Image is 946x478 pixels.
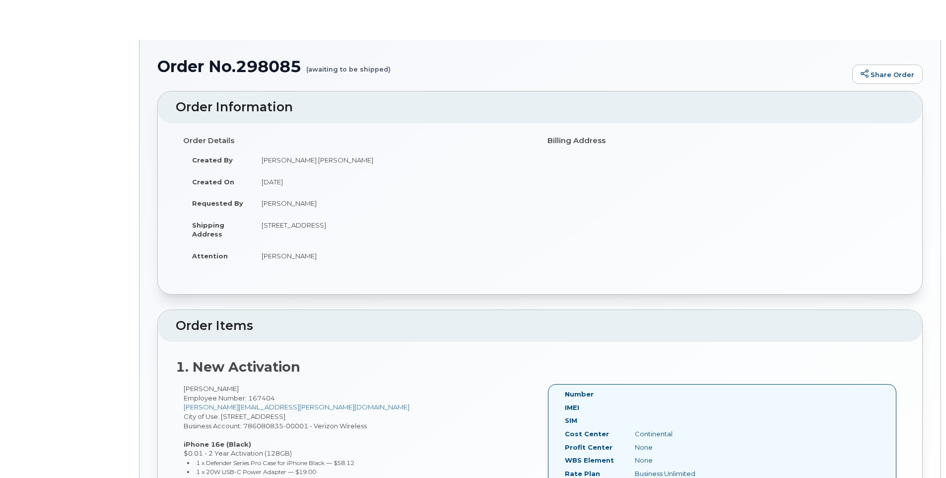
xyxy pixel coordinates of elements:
[196,468,316,476] small: 1 x 20W USB-C Power Adapter — $19.00
[627,456,726,465] div: None
[852,65,923,84] a: Share Order
[192,252,228,260] strong: Attention
[192,221,224,239] strong: Shipping Address
[184,403,409,411] a: [PERSON_NAME][EMAIL_ADDRESS][PERSON_NAME][DOMAIN_NAME]
[627,443,726,452] div: None
[176,359,300,375] strong: 1. New Activation
[192,199,243,207] strong: Requested By
[565,456,614,465] label: WBS Element
[253,245,533,267] td: [PERSON_NAME]
[253,171,533,193] td: [DATE]
[184,440,251,448] strong: iPhone 16e (Black)
[183,137,533,145] h4: Order Details
[547,137,897,145] h4: Billing Address
[565,429,609,439] label: Cost Center
[176,319,904,333] h2: Order Items
[192,178,234,186] strong: Created On
[253,192,533,214] td: [PERSON_NAME]
[253,214,533,245] td: [STREET_ADDRESS]
[196,459,354,467] small: 1 x Defender Series Pro Case for iPhone Black — $58.12
[565,403,579,412] label: IMEI
[184,394,275,402] span: Employee Number: 167404
[627,429,726,439] div: Continental
[565,443,612,452] label: Profit Center
[565,416,577,425] label: SIM
[306,58,391,73] small: (awaiting to be shipped)
[565,390,594,399] label: Number
[176,100,904,114] h2: Order Information
[157,58,847,75] h1: Order No.298085
[253,149,533,171] td: [PERSON_NAME].[PERSON_NAME]
[192,156,233,164] strong: Created By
